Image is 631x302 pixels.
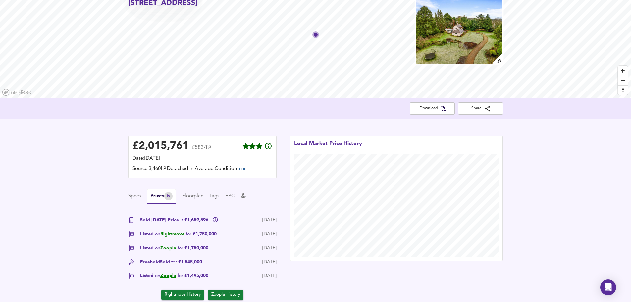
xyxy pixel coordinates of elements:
[180,218,183,222] span: is
[262,245,277,252] div: [DATE]
[140,231,217,238] span: Listed £1,750,000
[208,290,243,300] button: Zoopla History
[211,291,240,299] span: Zoopla History
[192,145,211,154] span: £583/ft²
[492,53,503,65] img: search
[294,140,362,154] div: Local Market Price History
[618,66,628,76] button: Zoom in
[618,85,628,95] button: Reset bearing to north
[155,232,160,236] span: on
[150,192,173,200] div: Prices
[182,193,203,200] button: Floorplan
[262,259,277,266] div: [DATE]
[209,193,219,200] button: Tags
[239,168,247,171] span: EDIT
[164,192,173,200] div: 5
[618,86,628,95] span: Reset bearing to north
[132,141,189,151] div: £ 2,015,761
[155,246,160,250] span: on
[160,273,176,278] a: Zoopla
[140,272,208,279] span: Listed £1,495,000
[262,231,277,238] div: [DATE]
[128,193,141,200] button: Specs
[132,155,272,162] div: Date: [DATE]
[160,259,202,266] span: Sold £1,545,000
[165,291,201,299] span: Rightmove History
[140,245,208,252] span: Listed £1,750,000
[186,232,191,236] span: for
[132,165,272,174] div: Source: 3,460ft² Detached in Average Condition
[155,273,160,278] span: on
[262,272,277,279] div: [DATE]
[160,232,184,236] a: Rightmove
[2,89,31,96] a: Mapbox homepage
[161,290,204,300] button: Rightmove History
[262,217,277,224] div: [DATE]
[463,105,498,112] span: Share
[410,102,455,115] button: Download
[225,193,235,200] button: EPC
[147,189,176,204] button: Prices5
[140,259,202,266] div: Freehold
[171,260,177,264] span: for
[178,246,183,250] span: for
[140,217,210,224] span: Sold [DATE] Price £1,659,596
[600,279,616,295] div: Open Intercom Messenger
[618,76,628,85] button: Zoom out
[415,105,449,112] span: Download
[178,273,183,278] span: for
[160,246,176,250] a: Zoopla
[458,102,503,115] button: Share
